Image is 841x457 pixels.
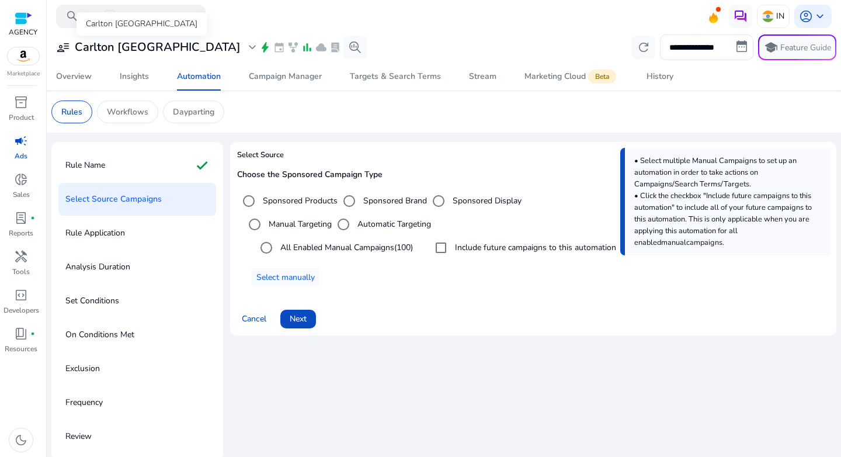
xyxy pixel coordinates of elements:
label: Sponsored Products [260,195,338,207]
label: Sponsored Display [450,195,522,207]
h4: Select Source [237,149,829,170]
span: Beta [588,70,616,84]
p: IN [776,6,784,26]
label: Sponsored Brand [361,195,427,207]
label: All Enabled Manual Campaigns [278,241,413,254]
span: lab_profile [14,211,28,225]
div: Marketing Cloud [524,72,618,81]
span: refresh [637,40,651,54]
div: Carlton [GEOGRAPHIC_DATA] [77,12,207,36]
span: • Click the checkbox "Include future campaigns to this automation" to include all of your future ... [634,191,812,248]
p: Product [9,112,34,123]
mat-radio-group: Select targeting option [243,217,431,230]
span: family_history [287,41,299,53]
span: cloud [315,41,327,53]
mat-radio-group: Select targeting option [237,194,522,207]
span: search_insights [348,40,362,54]
p: Workflows [107,106,148,118]
div: Targets & Search Terms [350,72,441,81]
label: Automatic Targeting [355,218,431,230]
p: Dayparting [173,106,214,118]
p: Resources [5,344,37,354]
p: Rules [61,106,82,118]
p: Ads [15,151,27,161]
div: Campaign Manager [249,72,322,81]
img: amazon.svg [8,47,39,65]
span: campaign [14,134,28,148]
span: bolt [259,41,271,53]
span: user_attributes [56,40,70,54]
p: On Conditions Met [65,326,134,344]
span: lab_profile [329,41,341,53]
button: schoolFeature Guide [758,34,836,60]
p: Review [65,427,92,446]
p: Analysis Duration [65,258,130,276]
img: in.svg [762,11,774,22]
label: Include future campaigns to this automation [453,241,616,254]
div: Stream [469,72,496,81]
p: AGENCY [9,27,37,37]
p: Rule Application [65,224,125,243]
span: school [764,40,778,54]
button: refresh [632,36,655,59]
span: Next [290,313,307,325]
span: search [65,9,79,23]
p: Marketplace [7,70,40,78]
span: fiber_manual_record [30,216,35,220]
p: Frequency [65,393,103,412]
p: Exclusion [65,359,100,378]
span: inventory_2 [14,95,28,109]
mat-radio-group: Select an option [255,236,413,259]
p: Feature Guide [780,42,831,54]
button: Cancel [237,310,271,328]
p: Rule Name [65,156,105,175]
span: donut_small [14,172,28,186]
button: search_insights [343,36,367,59]
div: Automation [177,72,221,81]
p: Reports [9,228,33,238]
h5: Choose the Sponsored Campaign Type [237,170,829,180]
span: dark_mode [14,433,28,447]
h3: Carlton [GEOGRAPHIC_DATA] [75,40,241,54]
span: handyman [14,250,28,264]
div: Overview [56,72,92,81]
button: Next [280,310,316,328]
button: Select manually [252,268,319,287]
label: Manual Targeting [266,218,332,230]
mat-icon: check [195,156,209,175]
p: Select Source Campaigns [65,190,162,209]
span: keyboard_arrow_down [813,9,827,23]
span: bar_chart [301,41,313,53]
span: event [273,41,285,53]
div: • Select multiple Manual Campaigns to set up an automation in order to take actions on Campaigns/... [620,148,830,255]
p: Developers [4,305,39,316]
span: expand_more [245,40,259,54]
span: account_circle [799,9,813,23]
span: fiber_manual_record [30,331,35,336]
span: / [105,10,115,23]
span: (100) [394,242,413,253]
div: Insights [120,72,149,81]
p: Press to search [82,10,151,23]
p: Set Conditions [65,292,119,310]
p: Tools [12,266,30,277]
span: code_blocks [14,288,28,302]
span: Cancel [242,313,266,325]
p: Sales [13,189,30,200]
div: History [647,72,673,81]
span: manual [661,237,686,248]
span: book_4 [14,327,28,341]
span: Select manually [256,271,315,283]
